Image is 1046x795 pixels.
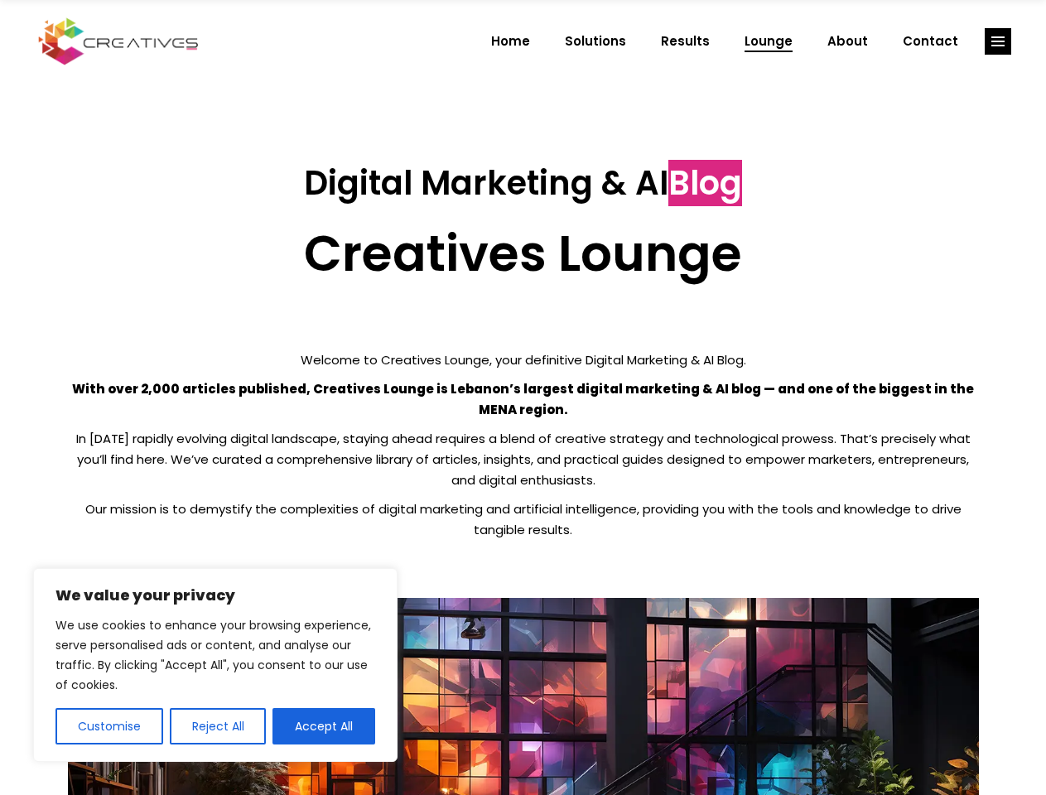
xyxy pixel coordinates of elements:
[491,20,530,63] span: Home
[885,20,976,63] a: Contact
[68,428,979,490] p: In [DATE] rapidly evolving digital landscape, staying ahead requires a blend of creative strategy...
[272,708,375,744] button: Accept All
[745,20,793,63] span: Lounge
[727,20,810,63] a: Lounge
[33,568,398,762] div: We value your privacy
[55,585,375,605] p: We value your privacy
[68,224,979,283] h2: Creatives Lounge
[35,16,202,67] img: Creatives
[810,20,885,63] a: About
[827,20,868,63] span: About
[68,349,979,370] p: Welcome to Creatives Lounge, your definitive Digital Marketing & AI Blog.
[68,499,979,540] p: Our mission is to demystify the complexities of digital marketing and artificial intelligence, pr...
[55,615,375,695] p: We use cookies to enhance your browsing experience, serve personalised ads or content, and analys...
[903,20,958,63] span: Contact
[668,160,742,206] span: Blog
[644,20,727,63] a: Results
[170,708,267,744] button: Reject All
[72,380,974,418] strong: With over 2,000 articles published, Creatives Lounge is Lebanon’s largest digital marketing & AI ...
[547,20,644,63] a: Solutions
[985,28,1011,55] a: link
[661,20,710,63] span: Results
[68,163,979,203] h3: Digital Marketing & AI
[565,20,626,63] span: Solutions
[55,708,163,744] button: Customise
[474,20,547,63] a: Home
